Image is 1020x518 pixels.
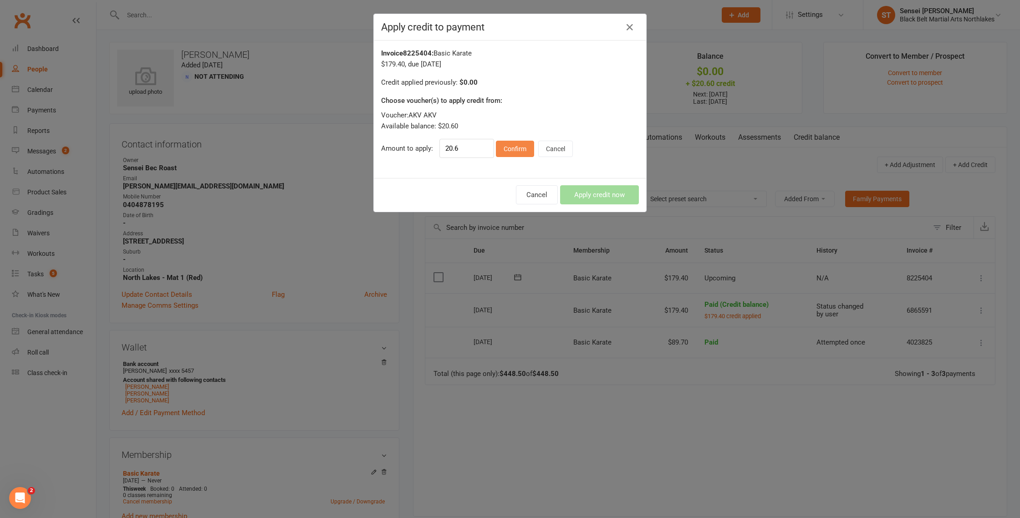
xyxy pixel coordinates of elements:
[381,110,639,121] div: Voucher: AKV AKV
[9,487,31,509] iframe: Intercom live chat
[496,141,534,157] button: Confirm
[381,77,639,88] div: Credit applied previously:
[459,78,478,86] strong: $0.00
[381,21,639,33] h4: Apply credit to payment
[538,141,573,157] button: Cancel
[381,121,639,132] div: Available balance: $20.60
[381,95,502,106] label: Choose voucher(s) to apply credit from:
[381,48,639,70] div: Basic Karate $179.40 , due [DATE]
[381,49,433,57] strong: Invoice 8225404 :
[622,20,637,35] a: Close
[28,487,35,494] span: 2
[381,139,639,158] div: Amount to apply:
[516,185,558,204] button: Cancel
